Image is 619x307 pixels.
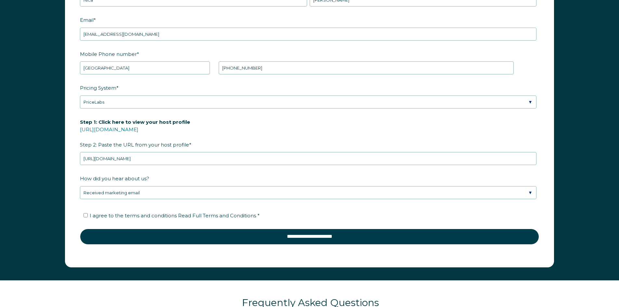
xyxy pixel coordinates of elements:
[177,212,257,219] a: Read Full Terms and Conditions
[80,117,190,150] span: Step 2: Paste the URL from your host profile
[80,15,94,25] span: Email
[80,173,149,184] span: How did you hear about us?
[178,212,256,219] span: Read Full Terms and Conditions
[84,213,88,217] input: I agree to the terms and conditions Read Full Terms and Conditions *
[80,126,138,133] a: [URL][DOMAIN_NAME]
[80,49,137,59] span: Mobile Phone number
[80,117,190,127] span: Step 1: Click here to view your host profile
[80,152,536,165] input: airbnb.com/users/show/12345
[80,83,116,93] span: Pricing System
[90,212,260,219] span: I agree to the terms and conditions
